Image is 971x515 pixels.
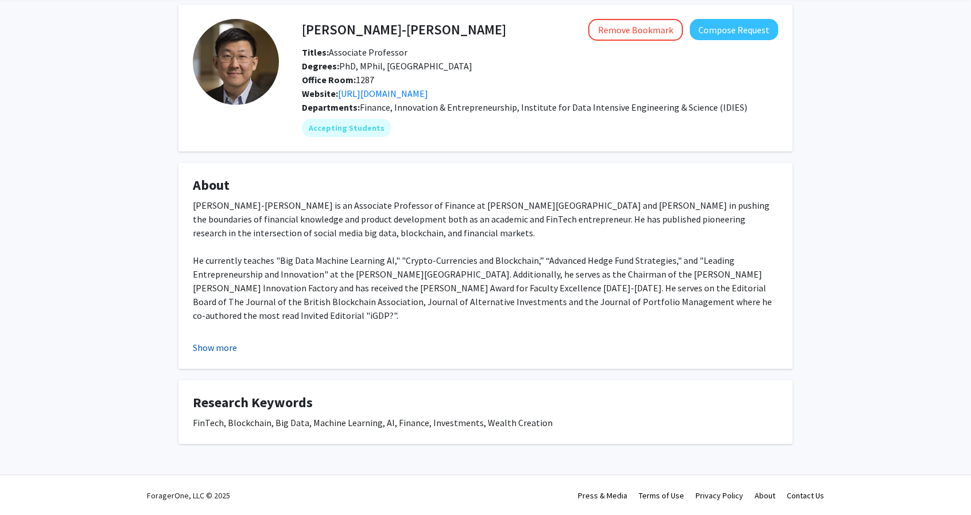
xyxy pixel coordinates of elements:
[787,490,824,501] a: Contact Us
[302,88,338,99] b: Website:
[193,198,778,432] div: [PERSON_NAME]-[PERSON_NAME] is an Associate Professor of Finance at [PERSON_NAME][GEOGRAPHIC_DATA...
[9,463,49,506] iframe: Chat
[302,102,360,113] b: Departments:
[338,88,428,99] a: Opens in a new tab
[302,74,356,85] b: Office Room:
[302,19,506,40] h4: [PERSON_NAME]-[PERSON_NAME]
[639,490,684,501] a: Terms of Use
[755,490,775,501] a: About
[193,177,778,194] h4: About
[193,416,778,430] div: FinTech, Blockchain, Big Data, Machine Learning, AI, Finance, Investments, Wealth Creation
[302,46,329,58] b: Titles:
[302,60,339,72] b: Degrees:
[302,74,374,85] span: 1287
[193,341,237,354] button: Show more
[302,60,472,72] span: PhD, MPhil, [GEOGRAPHIC_DATA]
[302,119,391,137] mat-chip: Accepting Students
[696,490,743,501] a: Privacy Policy
[302,46,407,58] span: Associate Professor
[193,19,279,105] img: Profile Picture
[578,490,627,501] a: Press & Media
[193,395,778,411] h4: Research Keywords
[360,102,747,113] span: Finance, Innovation & Entrepreneurship, Institute for Data Intensive Engineering & Science (IDIES)
[690,19,778,40] button: Compose Request to Jim Kyung-Soo Liew
[588,19,683,41] button: Remove Bookmark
